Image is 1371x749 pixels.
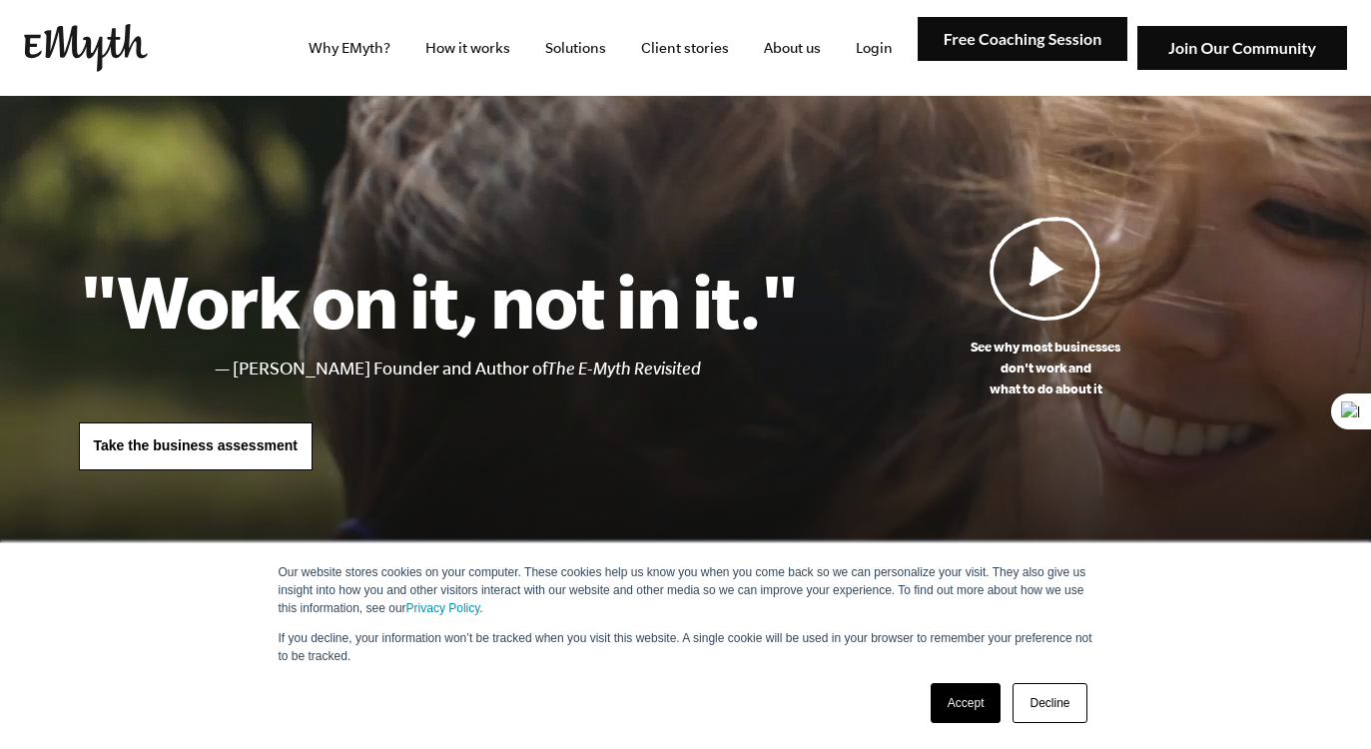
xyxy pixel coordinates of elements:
[279,629,1093,665] p: If you decline, your information won’t be tracked when you visit this website. A single cookie wi...
[233,355,799,383] li: [PERSON_NAME] Founder and Author of
[547,359,701,378] i: The E-Myth Revisited
[918,17,1127,62] img: Free Coaching Session
[1013,683,1086,723] a: Decline
[990,216,1101,321] img: Play Video
[24,24,148,72] img: EMyth
[799,337,1293,399] p: See why most businesses don't work and what to do about it
[79,257,799,345] h1: "Work on it, not in it."
[279,563,1093,617] p: Our website stores cookies on your computer. These cookies help us know you when you come back so...
[931,683,1002,723] a: Accept
[799,216,1293,399] a: See why most businessesdon't work andwhat to do about it
[94,437,298,453] span: Take the business assessment
[1137,26,1347,71] img: Join Our Community
[79,422,313,470] a: Take the business assessment
[406,601,480,615] a: Privacy Policy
